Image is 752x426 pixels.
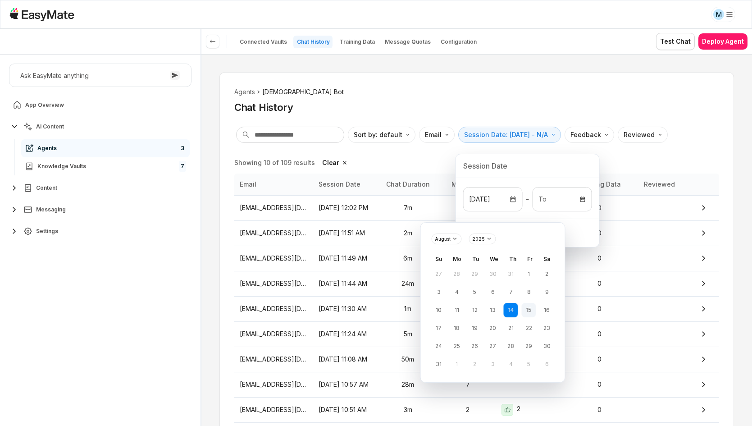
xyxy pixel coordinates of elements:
[504,339,518,353] button: 28
[522,339,536,353] button: 29
[450,303,464,317] button: 11
[486,303,500,317] button: 13
[432,321,446,335] button: 17
[450,357,464,371] button: 1
[504,267,518,281] button: 31
[522,285,536,299] button: 8
[540,339,554,353] button: 30
[450,285,464,299] button: 4
[432,339,446,353] button: 24
[468,339,482,353] button: 26
[486,252,502,267] th: Wednesday
[432,303,446,317] button: 10
[468,285,482,299] button: 5
[504,357,518,371] button: 4
[450,321,464,335] button: 18
[522,303,536,317] button: 15
[504,285,518,299] button: 7
[522,267,536,281] button: 1
[469,252,483,267] th: Tuesday
[522,321,536,335] button: 22
[504,303,518,317] button: 14
[468,357,482,371] button: 2
[504,321,518,335] button: 21
[486,357,500,371] button: 3
[486,285,500,299] button: 6
[486,267,500,281] button: 30
[540,303,554,317] button: 16
[468,303,482,317] button: 12
[432,285,446,299] button: 3
[524,252,536,267] th: Friday
[540,357,554,371] button: 6
[486,321,500,335] button: 20
[540,285,554,299] button: 9
[449,252,465,267] th: Monday
[540,252,554,267] th: Saturday
[468,267,482,281] button: 29
[468,321,482,335] button: 19
[432,267,446,281] button: 27
[506,252,520,267] th: Thursday
[486,339,500,353] button: 27
[432,357,446,371] button: 31
[450,339,464,353] button: 25
[540,267,554,281] button: 2
[432,252,446,267] th: Sunday
[522,357,536,371] button: 5
[450,267,464,281] button: 28
[540,321,554,335] button: 23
